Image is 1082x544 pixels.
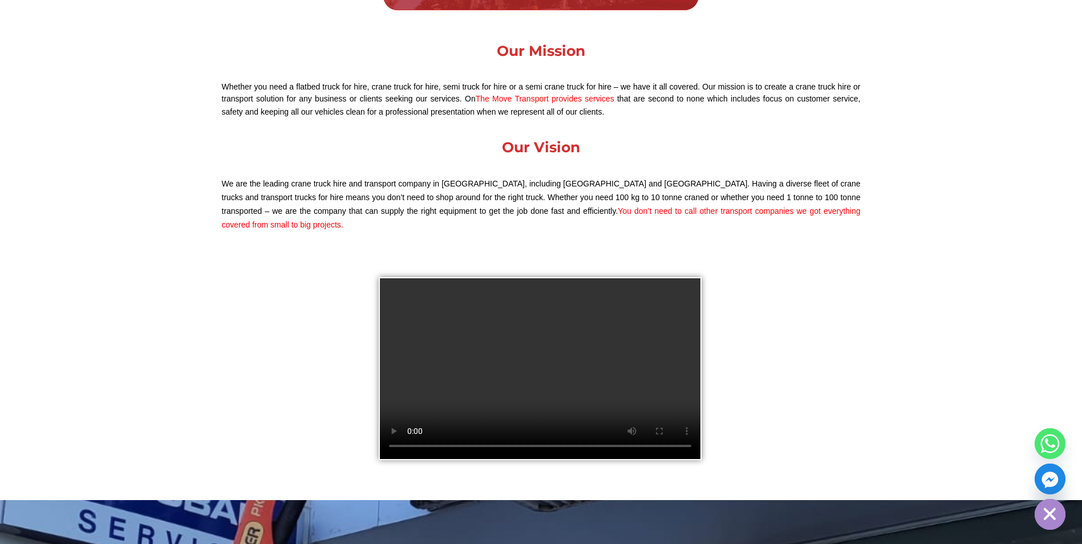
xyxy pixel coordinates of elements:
[222,140,861,155] h3: Our Vision
[222,44,861,58] h3: Our Mission
[222,206,861,229] a: You don’t need to call other transport companies we got everything covered from small to big proj...
[476,94,614,103] a: The Move Transport provides services
[1035,464,1065,494] a: Facebook_Messenger
[222,177,861,232] p: We are the leading crane truck hire and transport company in [GEOGRAPHIC_DATA], including [GEOGRA...
[222,81,861,117] div: Whether you need a flatbed truck for hire, crane truck for hire, semi truck for hire or a semi cr...
[1035,428,1065,459] a: Whatsapp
